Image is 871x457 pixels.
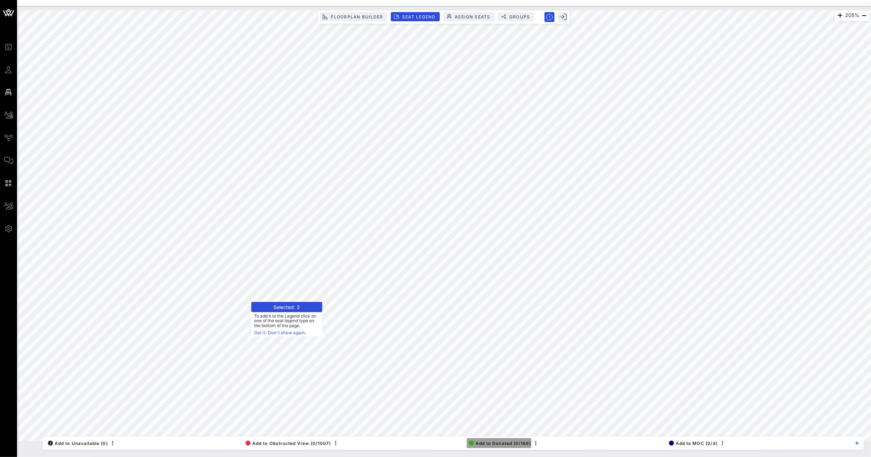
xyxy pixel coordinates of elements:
button: Seat Legend [391,12,440,21]
button: Add to Donated (0/166) [467,438,531,448]
a: Got it. Don't show again. [254,329,319,336]
button: Add to MOC (0/4) [667,438,718,448]
div: / [48,441,53,446]
span: Groups [509,14,530,20]
span: Add to Unavailable (0) [48,441,108,446]
button: Assign Seats [444,12,495,21]
span: Add to Obstructed View (0/1007) [246,441,331,446]
button: Floorplan Builder [320,12,387,21]
div: 205% [835,10,870,21]
span: Seat Legend [402,14,436,20]
span: To add it to the Legend click on one of the seat legend type on the bottom of the page. [251,312,322,337]
button: Add to Obstructed View (0/1007) [243,438,331,448]
button: Groups [498,12,535,21]
span: Add to MOC (0/4) [669,441,718,446]
span: Add to Donated (0/166) [469,441,531,446]
header: Selected: 2 [251,302,322,312]
button: /Add to Unavailable (0) [46,438,108,448]
span: Floorplan Builder [330,14,383,20]
span: Assign Seats [454,14,491,20]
